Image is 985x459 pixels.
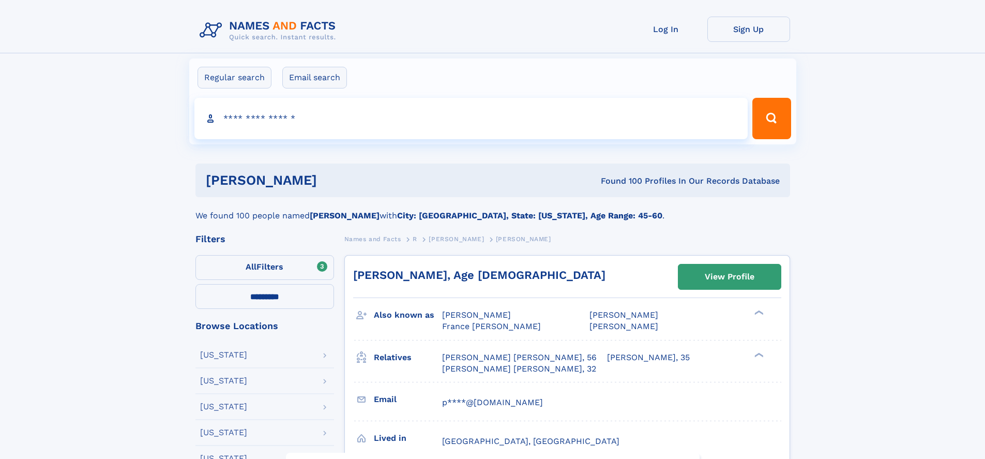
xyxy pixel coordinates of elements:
[442,436,619,446] span: [GEOGRAPHIC_DATA], [GEOGRAPHIC_DATA]
[707,17,790,42] a: Sign Up
[705,265,754,289] div: View Profile
[397,211,662,220] b: City: [GEOGRAPHIC_DATA], State: [US_STATE], Age Range: 45-60
[442,352,597,363] a: [PERSON_NAME] [PERSON_NAME], 56
[442,321,541,331] span: France [PERSON_NAME]
[195,321,334,331] div: Browse Locations
[429,235,484,243] span: [PERSON_NAME]
[195,234,334,244] div: Filters
[374,391,442,408] h3: Email
[459,175,780,187] div: Found 100 Profiles In Our Records Database
[195,255,334,280] label: Filters
[413,235,417,243] span: R
[310,211,380,220] b: [PERSON_NAME]
[200,428,247,437] div: [US_STATE]
[589,321,658,331] span: [PERSON_NAME]
[206,174,459,187] h1: [PERSON_NAME]
[625,17,707,42] a: Log In
[200,351,247,359] div: [US_STATE]
[374,430,442,447] h3: Lived in
[678,264,781,289] a: View Profile
[607,352,690,363] a: [PERSON_NAME], 35
[442,310,511,320] span: [PERSON_NAME]
[344,232,401,245] a: Names and Facts
[429,232,484,245] a: [PERSON_NAME]
[496,235,551,243] span: [PERSON_NAME]
[282,67,347,88] label: Email search
[353,269,605,282] a: [PERSON_NAME], Age [DEMOGRAPHIC_DATA]
[198,67,271,88] label: Regular search
[413,232,417,245] a: R
[200,377,247,385] div: [US_STATE]
[752,309,764,316] div: ❯
[589,310,658,320] span: [PERSON_NAME]
[442,363,596,375] a: [PERSON_NAME] [PERSON_NAME], 32
[195,17,344,45] img: Logo Names and Facts
[194,98,748,139] input: search input
[374,306,442,324] h3: Also known as
[200,403,247,411] div: [US_STATE]
[374,349,442,366] h3: Relatives
[752,351,764,358] div: ❯
[246,262,256,272] span: All
[195,197,790,222] div: We found 100 people named with .
[752,98,791,139] button: Search Button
